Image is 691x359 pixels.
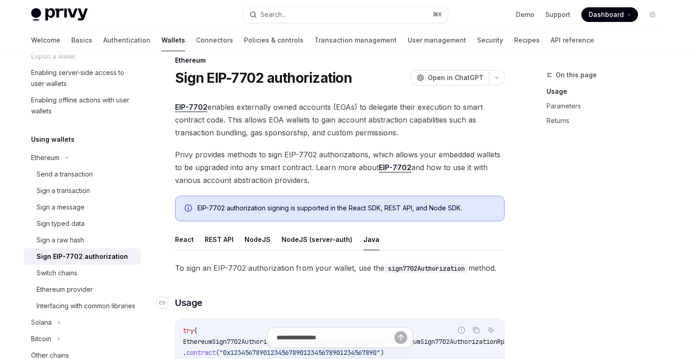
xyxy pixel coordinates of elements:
a: Sign EIP-7702 authorization [24,248,141,265]
button: Search...⌘K [243,6,448,23]
a: Connectors [196,29,233,51]
span: Usage [175,296,202,309]
a: Switch chains [24,265,141,281]
span: Privy provides methods to sign EIP-7702 authorizations, which allows your embedded wallets to be ... [175,148,505,187]
div: Ethereum [31,152,59,163]
a: Transaction management [314,29,397,51]
a: Sign typed data [24,215,141,232]
div: Enabling offline actions with user wallets [31,95,135,117]
div: Sign a transaction [37,185,90,196]
div: Sign a raw hash [37,235,84,246]
button: REST API [205,229,234,250]
span: Open in ChatGPT [428,73,484,82]
div: Ethereum provider [37,284,93,295]
a: API reference [551,29,594,51]
a: Sign a transaction [24,182,141,199]
div: Ethereum [175,56,505,65]
a: Policies & controls [244,29,303,51]
div: EIP-7702 authorization signing is supported in the React SDK, REST API, and Node SDK. [197,204,495,214]
div: Sign typed data [37,218,85,229]
a: Security [477,29,503,51]
a: Usage [547,84,667,99]
button: NodeJS (server-auth) [282,229,352,250]
a: Parameters [547,99,667,113]
a: Welcome [31,29,60,51]
a: Navigate to header [157,296,175,309]
button: Toggle dark mode [645,7,660,22]
button: Java [363,229,379,250]
div: Solana [31,317,52,328]
a: Enabling offline actions with user wallets [24,92,141,119]
a: Ethereum provider [24,281,141,298]
img: light logo [31,8,88,21]
a: Wallets [161,29,185,51]
span: enables externally owned accounts (EOAs) to delegate their execution to smart contract code. This... [175,101,505,139]
a: Interfacing with common libraries [24,298,141,314]
div: Switch chains [37,268,77,279]
a: Demo [516,10,534,19]
span: Dashboard [589,10,624,19]
div: Sign a message [37,202,85,213]
button: NodeJS [245,229,271,250]
a: User management [408,29,466,51]
a: EIP-7702 [379,163,411,172]
h5: Using wallets [31,134,74,145]
a: Authentication [103,29,150,51]
a: Recipes [514,29,540,51]
a: Sign a message [24,199,141,215]
a: Support [545,10,570,19]
button: Send message [394,331,407,344]
div: Bitcoin [31,333,51,344]
a: EIP-7702 [175,102,207,112]
div: Search... [260,9,286,20]
code: sign7702Authorization [384,263,468,273]
button: Open in ChatGPT [411,70,489,86]
button: React [175,229,194,250]
h1: Sign EIP-7702 authorization [175,70,352,86]
div: Enabling server-side access to user wallets [31,67,135,89]
button: Copy the contents from the code block [470,324,482,336]
span: ⌘ K [433,11,442,18]
div: Interfacing with common libraries [37,300,135,311]
div: Send a transaction [37,169,93,180]
a: Dashboard [581,7,638,22]
svg: Info [185,204,194,214]
a: Send a transaction [24,166,141,182]
button: Report incorrect code [456,324,468,336]
span: To sign an EIP-7702 authorization from your wallet, use the method. [175,262,505,274]
span: On this page [556,70,597,80]
a: Returns [547,113,667,128]
a: Basics [71,29,92,51]
button: Ask AI [485,324,497,336]
a: Enabling server-side access to user wallets [24,64,141,92]
div: Sign EIP-7702 authorization [37,251,128,262]
a: Sign a raw hash [24,232,141,248]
